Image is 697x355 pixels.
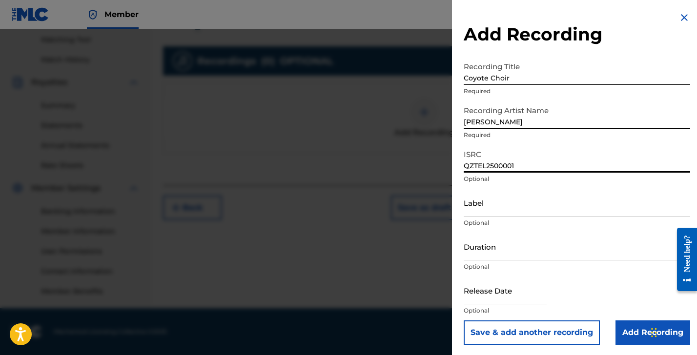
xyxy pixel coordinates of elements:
[464,23,690,45] h2: Add Recording
[464,320,600,345] button: Save & add another recording
[464,87,690,96] p: Required
[104,9,139,20] span: Member
[651,318,657,347] div: Drag
[464,218,690,227] p: Optional
[615,320,690,345] input: Add Recording
[464,175,690,183] p: Optional
[670,219,697,300] iframe: Resource Center
[87,9,99,20] img: Top Rightsholder
[648,308,697,355] iframe: Chat Widget
[12,7,49,21] img: MLC Logo
[464,262,690,271] p: Optional
[464,131,690,139] p: Required
[464,306,690,315] p: Optional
